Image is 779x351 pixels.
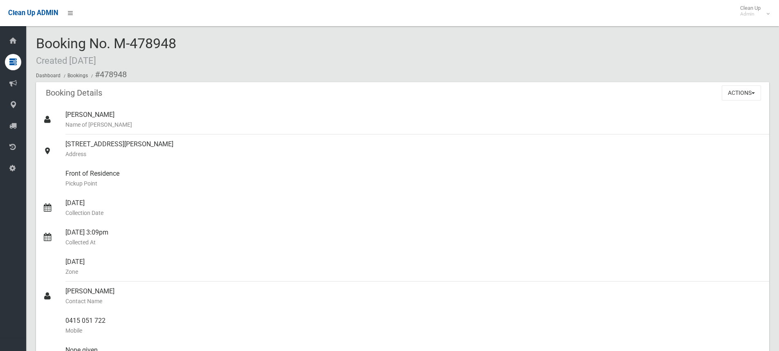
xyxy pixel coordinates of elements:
[65,223,763,252] div: [DATE] 3:09pm
[740,11,761,17] small: Admin
[65,105,763,134] div: [PERSON_NAME]
[65,120,763,130] small: Name of [PERSON_NAME]
[36,55,96,66] small: Created [DATE]
[65,252,763,282] div: [DATE]
[65,237,763,247] small: Collected At
[722,85,761,101] button: Actions
[67,73,88,78] a: Bookings
[65,208,763,218] small: Collection Date
[65,311,763,340] div: 0415 051 722
[65,282,763,311] div: [PERSON_NAME]
[65,193,763,223] div: [DATE]
[65,326,763,335] small: Mobile
[36,73,61,78] a: Dashboard
[65,164,763,193] div: Front of Residence
[36,35,176,67] span: Booking No. M-478948
[65,149,763,159] small: Address
[65,267,763,277] small: Zone
[736,5,769,17] span: Clean Up
[8,9,58,17] span: Clean Up ADMIN
[89,67,127,82] li: #478948
[65,179,763,188] small: Pickup Point
[65,296,763,306] small: Contact Name
[65,134,763,164] div: [STREET_ADDRESS][PERSON_NAME]
[36,85,112,101] header: Booking Details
